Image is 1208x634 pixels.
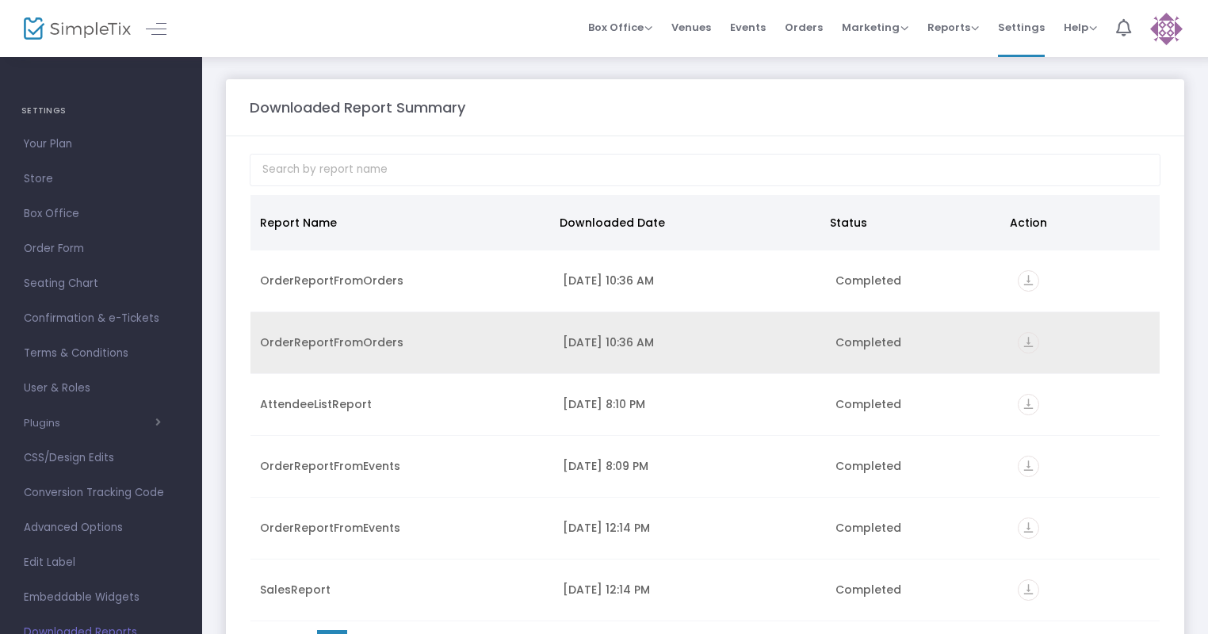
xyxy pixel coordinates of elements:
[24,587,178,608] span: Embeddable Widgets
[785,7,823,48] span: Orders
[1018,275,1039,291] a: vertical_align_bottom
[1000,195,1150,250] th: Action
[24,273,178,294] span: Seating Chart
[563,334,816,350] div: 8/19/2025 10:36 AM
[835,273,998,288] div: Completed
[835,334,998,350] div: Completed
[1018,270,1150,292] div: https://go.SimpleTix.com/rvv9l
[730,7,766,48] span: Events
[250,195,1160,623] div: Data table
[260,334,544,350] div: OrderReportFromOrders
[24,417,161,430] button: Plugins
[588,20,652,35] span: Box Office
[820,195,1000,250] th: Status
[250,195,550,250] th: Report Name
[1018,579,1039,601] i: vertical_align_bottom
[24,308,178,329] span: Confirmation & e-Tickets
[1018,584,1039,600] a: vertical_align_bottom
[1018,518,1039,539] i: vertical_align_bottom
[563,520,816,536] div: 8/9/2025 12:14 PM
[671,7,711,48] span: Venues
[1018,579,1150,601] div: https://go.SimpleTix.com/5yl3g
[1018,337,1039,353] a: vertical_align_bottom
[24,378,178,399] span: User & Roles
[1018,332,1150,353] div: https://go.SimpleTix.com/ehmfm
[1064,20,1097,35] span: Help
[563,458,816,474] div: 8/15/2025 8:09 PM
[927,20,979,35] span: Reports
[24,448,178,468] span: CSS/Design Edits
[260,458,544,474] div: OrderReportFromEvents
[563,582,816,598] div: 8/9/2025 12:14 PM
[1018,332,1039,353] i: vertical_align_bottom
[842,20,908,35] span: Marketing
[1018,518,1150,539] div: https://go.SimpleTix.com/xc3u7
[835,458,998,474] div: Completed
[24,134,178,155] span: Your Plan
[260,273,544,288] div: OrderReportFromOrders
[550,195,820,250] th: Downloaded Date
[1018,270,1039,292] i: vertical_align_bottom
[1018,394,1150,415] div: https://go.SimpleTix.com/ffrfo
[260,582,544,598] div: SalesReport
[21,95,181,127] h4: SETTINGS
[1018,399,1039,414] a: vertical_align_bottom
[260,520,544,536] div: OrderReportFromEvents
[1018,522,1039,538] a: vertical_align_bottom
[250,97,465,118] m-panel-title: Downloaded Report Summary
[24,169,178,189] span: Store
[1018,460,1039,476] a: vertical_align_bottom
[1018,456,1150,477] div: https://go.SimpleTix.com/w2rpj
[24,343,178,364] span: Terms & Conditions
[260,396,544,412] div: AttendeeListReport
[24,483,178,503] span: Conversion Tracking Code
[1018,394,1039,415] i: vertical_align_bottom
[24,518,178,538] span: Advanced Options
[250,154,1160,186] input: Search by report name
[835,582,998,598] div: Completed
[1018,456,1039,477] i: vertical_align_bottom
[24,239,178,259] span: Order Form
[24,204,178,224] span: Box Office
[24,552,178,573] span: Edit Label
[563,396,816,412] div: 8/15/2025 8:10 PM
[835,520,998,536] div: Completed
[835,396,998,412] div: Completed
[563,273,816,288] div: 8/19/2025 10:36 AM
[998,7,1045,48] span: Settings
